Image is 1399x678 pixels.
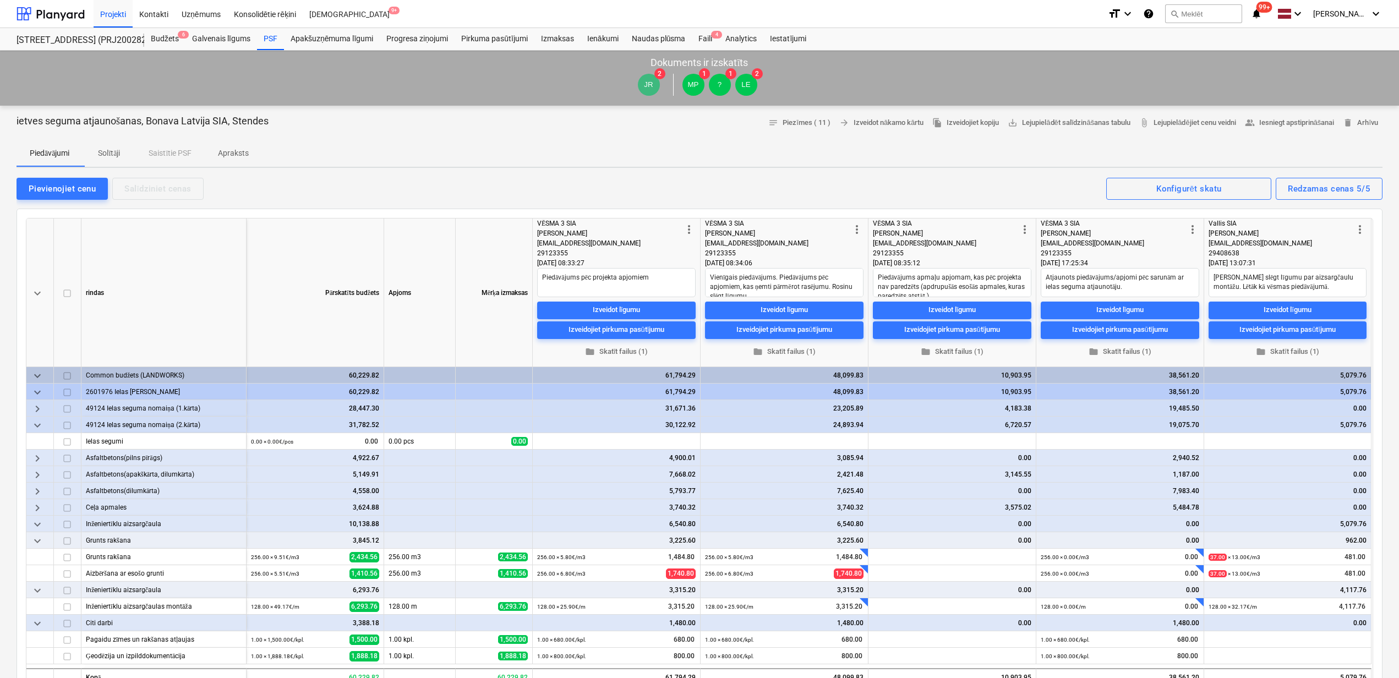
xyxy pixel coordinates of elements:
button: Piezīmes ( 11 ) [764,114,835,132]
div: Izveidojiet pirkuma pasūtījumu [1072,324,1168,336]
span: Izveidot nākamo kārtu [839,117,923,129]
div: Mārtiņš Pogulis [682,74,704,96]
small: 128.00 × 25.90€ / m [537,604,586,610]
textarea: Vienīgais piedāvājums. Piedāvājums pēc apjomiem, kas ņemti pārmērot rasējumu. Rosinu slēgt līgumu. [705,268,864,297]
span: Piezīmes ( 11 ) [768,117,830,129]
div: 0.00 [873,582,1031,598]
div: 0.00 [873,615,1031,631]
textarea: Atjaunots piedāvājums/apjomi pēc sarunām ar ielas seguma atjaunotāju. [1041,268,1199,297]
div: Pirkuma pasūtījumi [455,28,534,50]
textarea: Piedāvājums apmaļu apjomam, kas pēc projekta nav paredzēts (apdrupušās esošās apmales, kuras pare... [873,268,1031,297]
span: keyboard_arrow_right [31,452,44,465]
span: more_vert [682,223,696,236]
span: 1,740.80 [834,568,864,579]
span: folder [753,347,763,357]
button: Izveidojiet pirkuma pasūtījumu [873,321,1031,338]
div: Iestatījumi [763,28,813,50]
div: 5,149.91 [251,466,379,483]
span: save_alt [1008,118,1018,128]
div: Izmaksas [534,28,581,50]
div: 7,668.02 [537,466,696,483]
div: 48,099.83 [705,384,864,400]
span: keyboard_arrow_right [31,485,44,498]
span: Skatīt failus (1) [709,345,859,358]
span: [EMAIL_ADDRESS][DOMAIN_NAME] [1209,239,1312,247]
a: Budžets6 [144,28,185,50]
div: [PERSON_NAME] [873,228,1018,238]
span: Skatīt failus (1) [1045,345,1195,358]
div: 3,225.60 [705,532,864,549]
div: Lāsma Erharde [735,74,757,96]
span: keyboard_arrow_down [31,584,44,597]
div: 49124 Ielas seguma nomaiņa (1.kārta) [86,400,242,416]
div: Grunts rakšana [86,532,242,548]
div: 4,117.76 [1209,582,1367,598]
p: Apraksts [218,147,249,159]
div: 2,940.52 [1041,450,1199,466]
span: more_vert [1186,223,1199,236]
div: Izveidojiet pirkuma pasūtījumu [569,324,665,336]
div: 38,561.20 [1041,384,1199,400]
div: 4,558.00 [251,483,379,499]
p: ietves seguma atjaunošanas, Bonava Latvija SIA, Stendes [17,114,269,128]
div: 49124 Ielas seguma nomaiņa (2.kārta) [86,417,242,433]
span: notes [768,118,778,128]
div: ? [709,74,731,96]
span: file_copy [932,118,942,128]
button: Izveidojiet pirkuma pasūtījumu [705,321,864,338]
div: 2,421.48 [705,466,864,483]
div: [DATE] 13:07:31 [1209,258,1367,268]
div: 0.00 [1209,450,1367,466]
button: Izveidot nākamo kārtu [835,114,928,132]
div: 3,740.32 [537,499,696,516]
div: Ceļa apmales [86,499,242,515]
a: PSF [257,28,284,50]
div: VĒSMA 3 SIA [873,218,1018,228]
span: keyboard_arrow_right [31,501,44,515]
div: 0.00 [1209,466,1367,483]
div: 3,845.12 [251,532,379,549]
div: [DATE] 17:25:34 [1041,258,1199,268]
button: Izveidot līgumu [1209,301,1367,319]
div: Mērķa izmaksas [456,218,533,367]
div: Inženiertīklu aizsargčaula [86,516,242,532]
a: Progresa ziņojumi [380,28,455,50]
div: Ielas segumi [86,433,242,449]
div: Pievienojiet cenu [29,182,96,196]
div: 6,293.76 [251,582,379,598]
a: Galvenais līgums [185,28,257,50]
button: Izveidojiet pirkuma pasūtījumu [1041,321,1199,338]
span: Skatīt failus (1) [877,345,1027,358]
span: [EMAIL_ADDRESS][DOMAIN_NAME] [1041,239,1144,247]
div: 61,794.29 [537,367,696,384]
div: [STREET_ADDRESS] (PRJ2002826) 2601978 [17,35,131,46]
small: 256.00 × 6.80€ / m3 [537,571,586,577]
div: 6,540.80 [705,516,864,532]
div: 3,145.55 [873,466,1031,483]
span: attach_file [1139,118,1149,128]
span: Lejupielādējiet cenu veidni [1139,117,1236,129]
div: 1.00 kpl. [384,648,456,664]
div: Izveidojiet pirkuma pasūtījumu [904,324,1001,336]
span: people_alt [1245,118,1255,128]
button: Izveidot līgumu [537,301,696,319]
div: Pārskatīts budžets [247,218,384,367]
span: Skatīt failus (1) [542,345,691,358]
button: Izveidojiet pirkuma pasūtījumu [537,321,696,338]
textarea: [PERSON_NAME] slēgt līgumu par aizsargčaulu montāžu. Lētāk kā vēsmas piedāvājumā. [1209,268,1367,297]
div: Vallis SIA [1209,218,1353,228]
span: 1,410.56 [349,568,379,579]
span: more_vert [1018,223,1031,236]
div: 29123355 [705,248,850,258]
span: Izveidojiet kopiju [932,117,999,129]
small: 256.00 × 6.80€ / m3 [705,571,753,577]
a: Analytics [719,28,763,50]
div: 60,229.82 [251,384,379,400]
span: arrow_forward [839,118,849,128]
div: 31,671.36 [537,400,696,417]
span: 9+ [389,7,400,14]
div: 48,099.83 [705,367,864,384]
span: [EMAIL_ADDRESS][DOMAIN_NAME] [537,239,641,247]
div: 29123355 [537,248,682,258]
